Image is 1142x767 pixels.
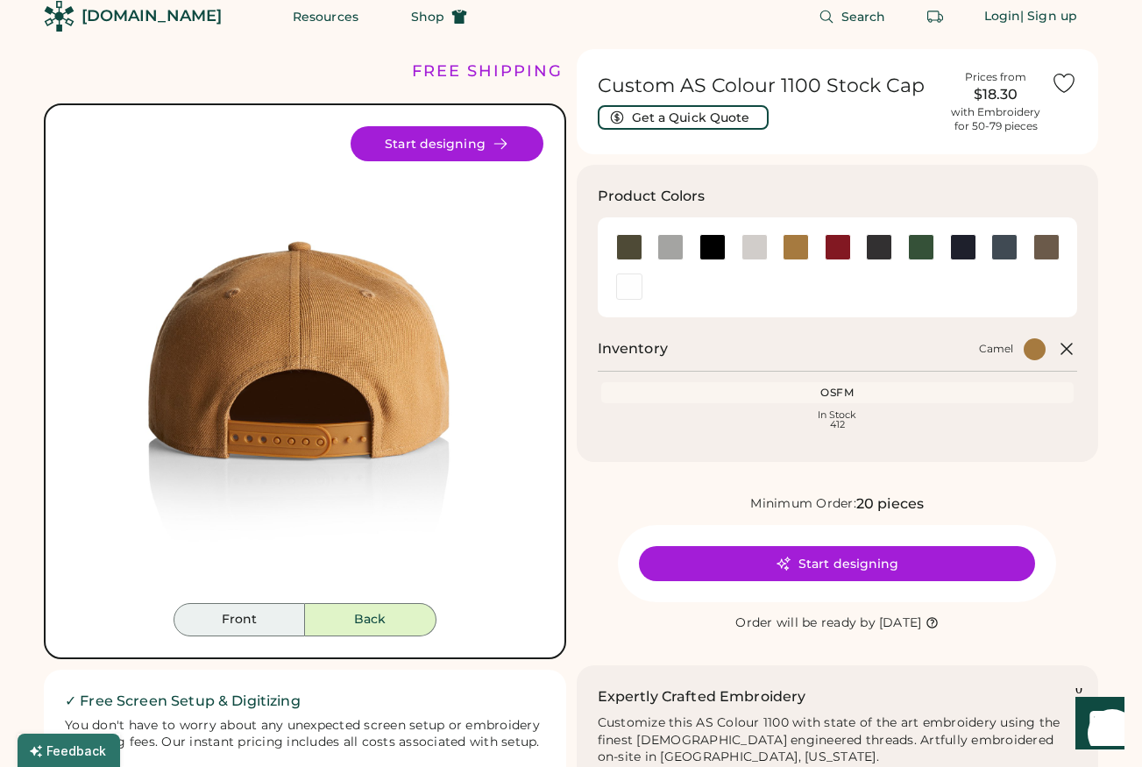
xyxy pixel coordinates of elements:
div: Customize this AS Colour 1100 with state of the art embroidery using the finest [DEMOGRAPHIC_DATA... [598,714,1078,767]
div: Prices from [965,70,1026,84]
div: In Stock 412 [605,410,1071,430]
span: Search [841,11,886,23]
button: Front [174,603,305,636]
div: | Sign up [1020,8,1077,25]
span: Shop [411,11,444,23]
div: $18.30 [951,84,1040,105]
div: Minimum Order: [750,495,856,513]
div: Login [984,8,1021,25]
img: Rendered Logo - Screens [44,1,74,32]
div: 20 pieces [856,494,924,515]
img: 1100 - Camel Back Image [67,126,543,603]
h1: Custom AS Colour 1100 Stock Cap [598,74,941,98]
h3: Product Colors [598,186,706,207]
button: Back [305,603,436,636]
iframe: Front Chat [1059,688,1134,763]
div: [DATE] [879,614,922,632]
div: OSFM [605,386,1071,400]
button: Get a Quick Quote [598,105,769,130]
div: Camel [979,342,1013,356]
h2: ✓ Free Screen Setup & Digitizing [65,691,545,712]
h2: Expertly Crafted Embroidery [598,686,806,707]
h2: Inventory [598,338,668,359]
div: FREE SHIPPING [412,60,563,83]
button: Start designing [351,126,543,161]
div: with Embroidery for 50-79 pieces [951,105,1040,133]
div: Order will be ready by [735,614,876,632]
button: Start designing [639,546,1035,581]
div: 1100 Style Image [67,126,543,603]
div: [DOMAIN_NAME] [82,5,222,27]
div: You don't have to worry about any unexpected screen setup or embroidery digitizing fees. Our inst... [65,717,545,752]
